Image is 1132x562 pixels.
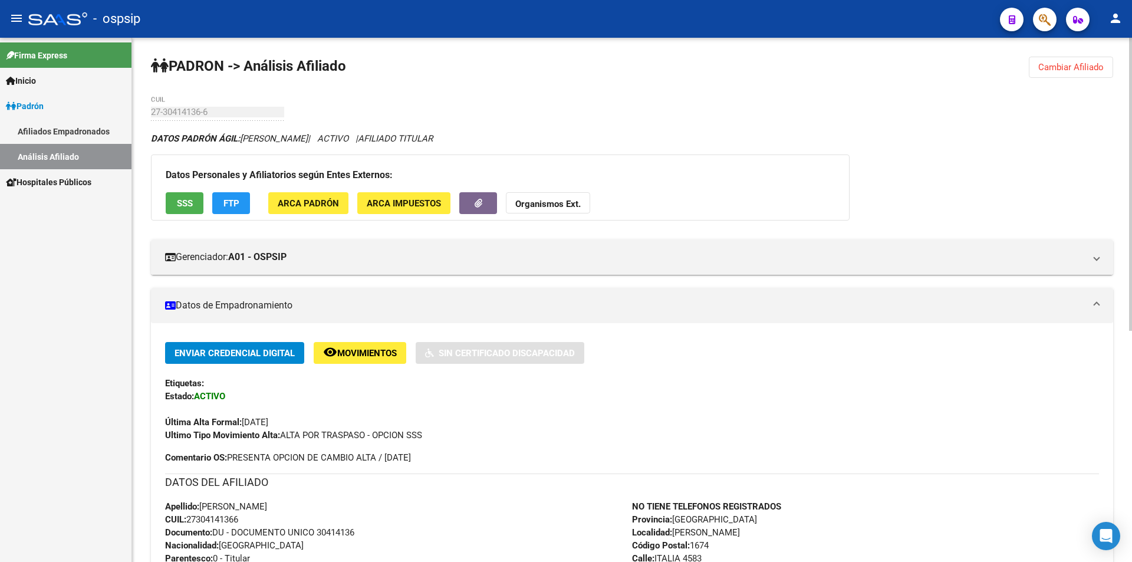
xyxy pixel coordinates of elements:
[165,251,1085,264] mat-panel-title: Gerenciador:
[165,514,238,525] span: 27304141366
[165,451,411,464] span: PRESENTA OPCION DE CAMBIO ALTA / [DATE]
[632,514,672,525] strong: Provincia:
[165,391,194,402] strong: Estado:
[9,11,24,25] mat-icon: menu
[165,514,186,525] strong: CUIL:
[416,342,584,364] button: Sin Certificado Discapacidad
[151,58,346,74] strong: PADRON -> Análisis Afiliado
[6,74,36,87] span: Inicio
[151,133,240,144] strong: DATOS PADRÓN ÁGIL:
[175,348,295,359] span: Enviar Credencial Digital
[165,501,267,512] span: [PERSON_NAME]
[212,192,250,214] button: FTP
[357,192,450,214] button: ARCA Impuestos
[278,198,339,209] span: ARCA Padrón
[165,527,212,538] strong: Documento:
[337,348,397,359] span: Movimientos
[151,239,1113,275] mat-expansion-panel-header: Gerenciador:A01 - OSPSIP
[367,198,441,209] span: ARCA Impuestos
[632,501,781,512] strong: NO TIENE TELEFONOS REGISTRADOS
[1038,62,1104,73] span: Cambiar Afiliado
[165,501,199,512] strong: Apellido:
[177,198,193,209] span: SSS
[151,288,1113,323] mat-expansion-panel-header: Datos de Empadronamiento
[228,251,287,264] strong: A01 - OSPSIP
[166,167,835,183] h3: Datos Personales y Afiliatorios según Entes Externos:
[165,430,280,441] strong: Ultimo Tipo Movimiento Alta:
[165,430,422,441] span: ALTA POR TRASPASO - OPCION SSS
[165,540,304,551] span: [GEOGRAPHIC_DATA]
[165,342,304,364] button: Enviar Credencial Digital
[223,198,239,209] span: FTP
[151,133,308,144] span: [PERSON_NAME]
[1092,522,1120,550] div: Open Intercom Messenger
[515,199,581,209] strong: Organismos Ext.
[194,391,225,402] strong: ACTIVO
[632,514,757,525] span: [GEOGRAPHIC_DATA]
[6,176,91,189] span: Hospitales Públicos
[166,192,203,214] button: SSS
[1108,11,1123,25] mat-icon: person
[358,133,433,144] span: AFILIADO TITULAR
[6,100,44,113] span: Padrón
[165,527,354,538] span: DU - DOCUMENTO UNICO 30414136
[165,417,268,428] span: [DATE]
[268,192,348,214] button: ARCA Padrón
[151,133,433,144] i: | ACTIVO |
[165,299,1085,312] mat-panel-title: Datos de Empadronamiento
[314,342,406,364] button: Movimientos
[1029,57,1113,78] button: Cambiar Afiliado
[632,527,740,538] span: [PERSON_NAME]
[632,540,709,551] span: 1674
[6,49,67,62] span: Firma Express
[165,474,1099,491] h3: DATOS DEL AFILIADO
[632,540,690,551] strong: Código Postal:
[165,417,242,428] strong: Última Alta Formal:
[632,527,672,538] strong: Localidad:
[165,378,204,389] strong: Etiquetas:
[323,345,337,359] mat-icon: remove_red_eye
[506,192,590,214] button: Organismos Ext.
[93,6,140,32] span: - ospsip
[165,540,219,551] strong: Nacionalidad:
[165,452,227,463] strong: Comentario OS:
[439,348,575,359] span: Sin Certificado Discapacidad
